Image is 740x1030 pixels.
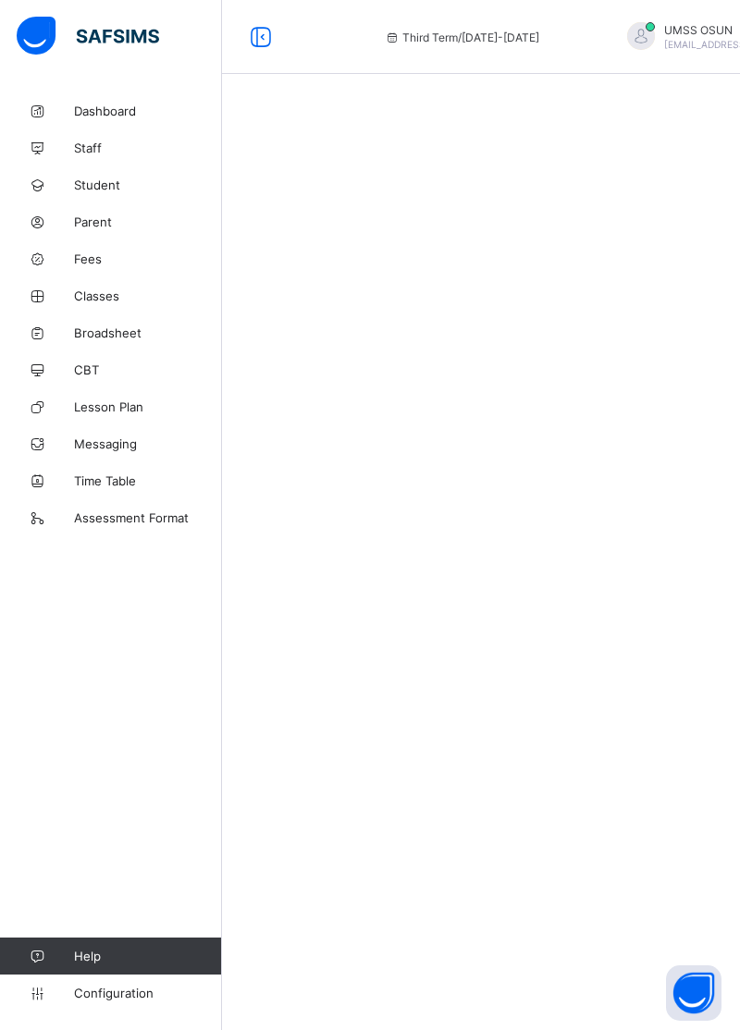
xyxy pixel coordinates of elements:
span: Help [74,949,221,963]
span: Messaging [74,436,222,451]
span: session/term information [384,31,539,44]
span: Assessment Format [74,510,222,525]
span: Broadsheet [74,325,222,340]
span: Configuration [74,986,221,1000]
img: safsims [17,17,159,55]
span: Fees [74,251,222,266]
span: Lesson Plan [74,399,222,414]
button: Open asap [666,965,721,1021]
span: CBT [74,362,222,377]
span: Student [74,178,222,192]
span: Parent [74,215,222,229]
span: Time Table [74,473,222,488]
span: Classes [74,288,222,303]
span: Dashboard [74,104,222,118]
span: Staff [74,141,222,155]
